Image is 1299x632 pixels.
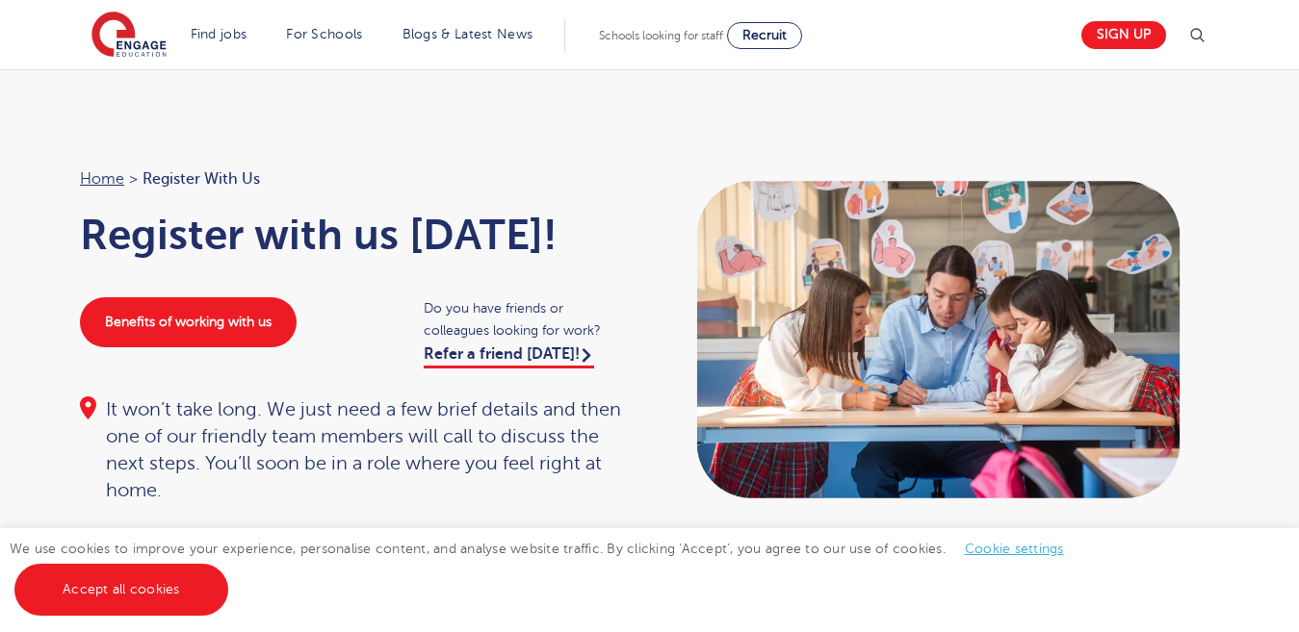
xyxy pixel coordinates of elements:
h1: Register with us [DATE]! [80,211,631,259]
span: We use cookies to improve your experience, personalise content, and analyse website traffic. By c... [10,542,1083,596]
span: > [129,170,138,188]
a: Sign up [1081,21,1166,49]
a: Find jobs [191,27,247,41]
span: Recruit [742,28,787,42]
a: Refer a friend [DATE]! [424,345,594,368]
span: Register with us [143,166,260,191]
a: Blogs & Latest News [403,27,533,41]
a: For Schools [286,27,362,41]
nav: breadcrumb [80,166,631,191]
a: Cookie settings [965,542,1064,556]
a: Benefits of working with us [80,297,297,347]
div: It won’t take long. We just need a few brief details and then one of our friendly team members wi... [80,396,631,504]
a: Home [80,170,124,188]
a: Accept all cookies [14,564,228,616]
span: Do you have friends or colleagues looking for work? [424,297,631,341]
img: Engage Education [91,12,167,60]
span: Schools looking for staff [599,29,723,42]
a: Recruit [727,22,802,49]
